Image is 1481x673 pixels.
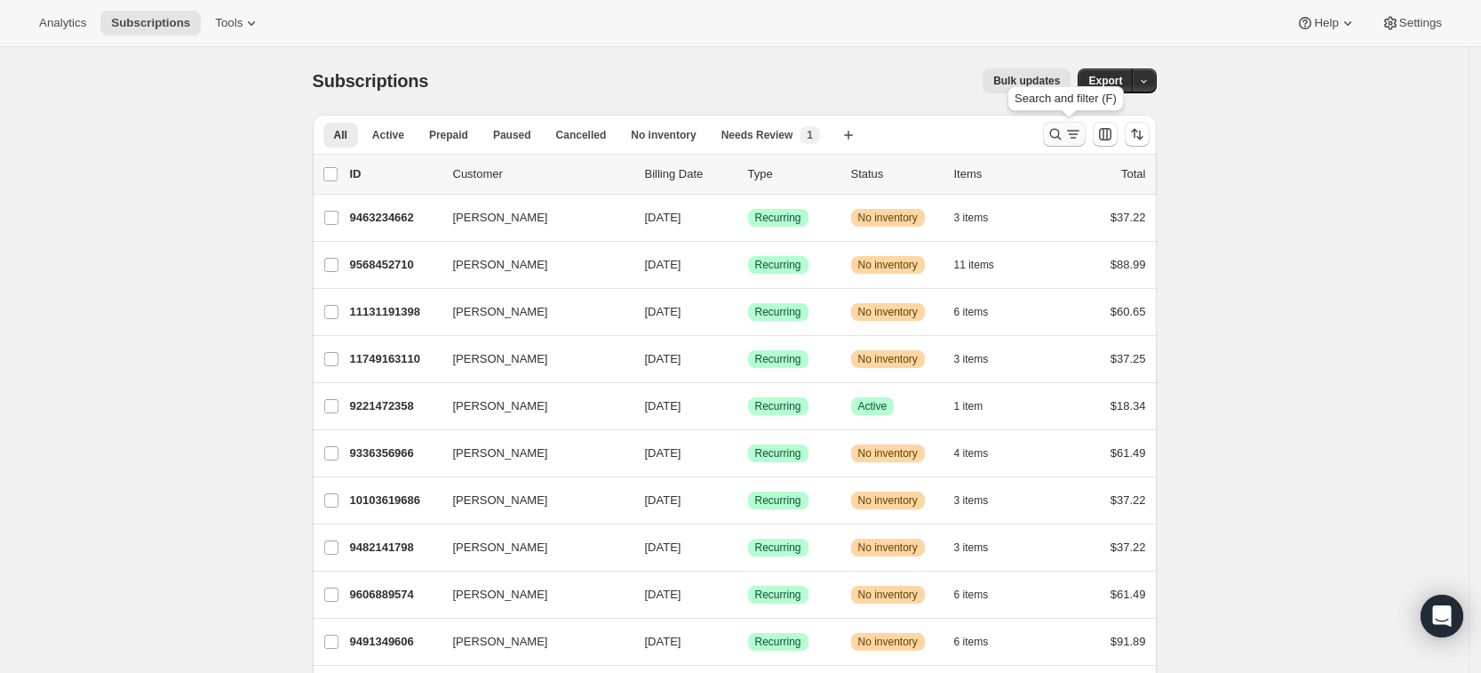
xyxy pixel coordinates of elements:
span: [DATE] [645,258,681,271]
span: [PERSON_NAME] [453,350,548,368]
span: No inventory [858,352,918,366]
span: $37.22 [1111,211,1146,224]
div: 9606889574[PERSON_NAME][DATE]SuccessRecurringWarningNo inventory6 items$61.49 [350,582,1146,607]
span: 6 items [954,305,989,319]
span: 3 items [954,211,989,225]
span: [DATE] [645,305,681,318]
div: 9463234662[PERSON_NAME][DATE]SuccessRecurringWarningNo inventory3 items$37.22 [350,205,1146,230]
button: [PERSON_NAME] [442,628,620,656]
span: Active [858,399,888,413]
button: [PERSON_NAME] [442,439,620,468]
p: 9568452710 [350,256,439,274]
span: Needs Review [721,128,793,142]
span: No inventory [858,305,918,319]
div: 9336356966[PERSON_NAME][DATE]SuccessRecurringWarningNo inventory4 items$61.49 [350,441,1146,466]
div: 9221472358[PERSON_NAME][DATE]SuccessRecurringSuccessActive1 item$18.34 [350,394,1146,419]
span: $60.65 [1111,305,1146,318]
div: 11749163110[PERSON_NAME][DATE]SuccessRecurringWarningNo inventory3 items$37.25 [350,347,1146,372]
span: [PERSON_NAME] [453,303,548,321]
span: $37.22 [1111,493,1146,507]
span: Paused [493,128,531,142]
span: [PERSON_NAME] [453,209,548,227]
button: [PERSON_NAME] [442,581,620,609]
span: Tools [215,16,243,30]
span: Recurring [755,258,801,272]
span: No inventory [858,493,918,508]
span: No inventory [858,258,918,272]
button: Settings [1371,11,1453,36]
span: Subscriptions [313,71,429,91]
span: No inventory [858,446,918,461]
span: Recurring [755,305,801,319]
button: [PERSON_NAME] [442,486,620,515]
span: 3 items [954,493,989,508]
button: 4 items [954,441,1008,466]
span: 1 item [954,399,983,413]
button: Help [1286,11,1366,36]
p: Customer [453,165,631,183]
button: Create new view [834,123,863,148]
span: Recurring [755,399,801,413]
button: 6 items [954,582,1008,607]
span: [PERSON_NAME] [453,633,548,651]
span: No inventory [858,211,918,225]
span: [PERSON_NAME] [453,397,548,415]
button: Customize table column order and visibility [1093,122,1118,147]
span: [DATE] [645,493,681,507]
span: Recurring [755,541,801,555]
span: 1 [807,128,813,142]
span: Recurring [755,493,801,508]
span: Recurring [755,211,801,225]
button: [PERSON_NAME] [442,204,620,232]
span: No inventory [631,128,696,142]
p: 9606889574 [350,586,439,604]
div: 9482141798[PERSON_NAME][DATE]SuccessRecurringWarningNo inventory3 items$37.22 [350,535,1146,560]
span: [DATE] [645,211,681,224]
span: Settings [1399,16,1442,30]
span: Cancelled [556,128,607,142]
span: 4 items [954,446,989,461]
p: Status [851,165,940,183]
span: No inventory [858,635,918,649]
p: 10103619686 [350,492,439,509]
span: $37.25 [1111,352,1146,365]
div: Type [748,165,837,183]
button: 3 items [954,347,1008,372]
div: IDCustomerBilling DateTypeStatusItemsTotal [350,165,1146,183]
span: $61.49 [1111,446,1146,460]
span: Recurring [755,635,801,649]
p: 9491349606 [350,633,439,651]
span: $91.89 [1111,635,1146,648]
button: 3 items [954,535,1008,560]
span: [DATE] [645,635,681,648]
span: [PERSON_NAME] [453,539,548,557]
button: Bulk updates [983,68,1071,93]
button: 3 items [954,488,1008,513]
p: 9482141798 [350,539,439,557]
button: [PERSON_NAME] [442,392,620,421]
div: 11131191398[PERSON_NAME][DATE]SuccessRecurringWarningNo inventory6 items$60.65 [350,300,1146,324]
span: Recurring [755,446,801,461]
span: No inventory [858,588,918,602]
span: $37.22 [1111,541,1146,554]
span: 3 items [954,352,989,366]
p: ID [350,165,439,183]
button: Tools [204,11,271,36]
span: [PERSON_NAME] [453,256,548,274]
span: $18.34 [1111,399,1146,413]
span: [DATE] [645,588,681,601]
span: [DATE] [645,446,681,460]
span: [DATE] [645,352,681,365]
button: [PERSON_NAME] [442,533,620,562]
span: $61.49 [1111,588,1146,601]
span: Recurring [755,352,801,366]
span: [DATE] [645,399,681,413]
button: 6 items [954,629,1008,654]
div: 10103619686[PERSON_NAME][DATE]SuccessRecurringWarningNo inventory3 items$37.22 [350,488,1146,513]
button: Export [1078,68,1133,93]
span: Export [1088,74,1122,88]
button: 1 item [954,394,1003,419]
span: Active [372,128,404,142]
span: 11 items [954,258,994,272]
span: [DATE] [645,541,681,554]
